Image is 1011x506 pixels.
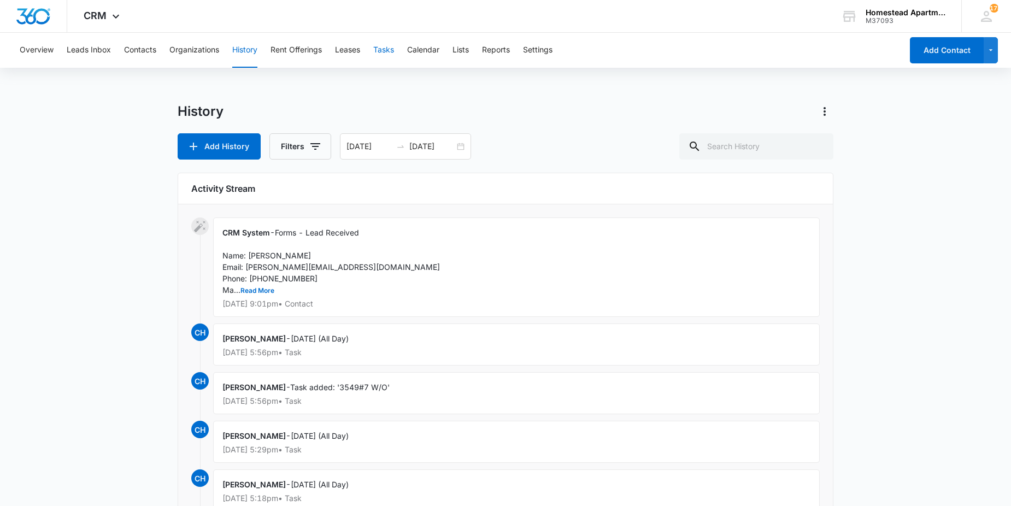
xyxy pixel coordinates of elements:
span: CRM [84,10,107,21]
button: Tasks [373,33,394,68]
span: [PERSON_NAME] [222,431,286,440]
h6: Activity Stream [191,182,820,195]
div: - [213,372,820,414]
span: [PERSON_NAME] [222,383,286,392]
span: CH [191,469,209,487]
button: Actions [816,103,833,120]
span: CH [191,323,209,341]
input: Search History [679,133,833,160]
button: Add History [178,133,261,160]
span: [DATE] (All Day) [291,334,349,343]
span: CH [191,372,209,390]
span: Task added: '3549#7 W/O' [290,383,390,392]
button: Lists [452,33,469,68]
span: [DATE] (All Day) [291,480,349,489]
div: account id [866,17,945,25]
div: - [213,421,820,463]
button: Filters [269,133,331,160]
p: [DATE] 9:01pm • Contact [222,300,810,308]
button: Overview [20,33,54,68]
span: swap-right [396,142,405,151]
input: End date [409,140,455,152]
button: Reports [482,33,510,68]
div: - [213,217,820,317]
button: Contacts [124,33,156,68]
button: History [232,33,257,68]
button: Leads Inbox [67,33,111,68]
p: [DATE] 5:56pm • Task [222,349,810,356]
span: Forms - Lead Received Name: [PERSON_NAME] Email: [PERSON_NAME][EMAIL_ADDRESS][DOMAIN_NAME] Phone:... [222,228,440,295]
p: [DATE] 5:29pm • Task [222,446,810,454]
button: Add Contact [910,37,984,63]
button: Settings [523,33,552,68]
span: 178 [990,4,998,13]
span: CRM System [222,228,270,237]
div: notifications count [990,4,998,13]
span: [PERSON_NAME] [222,334,286,343]
button: Rent Offerings [271,33,322,68]
button: Calendar [407,33,439,68]
span: CH [191,421,209,438]
input: Start date [346,140,392,152]
button: Read More [240,287,274,294]
button: Leases [335,33,360,68]
p: [DATE] 5:56pm • Task [222,397,810,405]
span: [PERSON_NAME] [222,480,286,489]
div: account name [866,8,945,17]
span: [DATE] (All Day) [291,431,349,440]
div: - [213,323,820,366]
p: [DATE] 5:18pm • Task [222,495,810,502]
span: to [396,142,405,151]
button: Organizations [169,33,219,68]
h1: History [178,103,224,120]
